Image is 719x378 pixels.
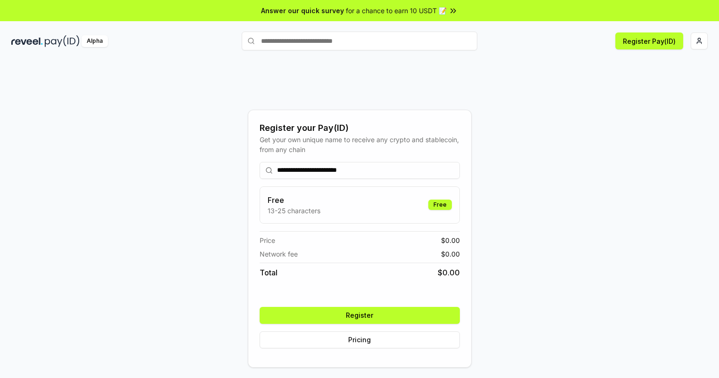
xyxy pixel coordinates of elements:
[260,267,278,278] span: Total
[441,249,460,259] span: $ 0.00
[268,194,320,206] h3: Free
[260,235,275,245] span: Price
[346,6,447,16] span: for a chance to earn 10 USDT 📝
[441,235,460,245] span: $ 0.00
[82,35,108,47] div: Alpha
[260,331,460,348] button: Pricing
[260,135,460,154] div: Get your own unique name to receive any crypto and stablecoin, from any chain
[438,267,460,278] span: $ 0.00
[615,32,683,49] button: Register Pay(ID)
[45,35,80,47] img: pay_id
[261,6,344,16] span: Answer our quick survey
[260,249,298,259] span: Network fee
[268,206,320,216] p: 13-25 characters
[11,35,43,47] img: reveel_dark
[428,200,452,210] div: Free
[260,121,460,135] div: Register your Pay(ID)
[260,307,460,324] button: Register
